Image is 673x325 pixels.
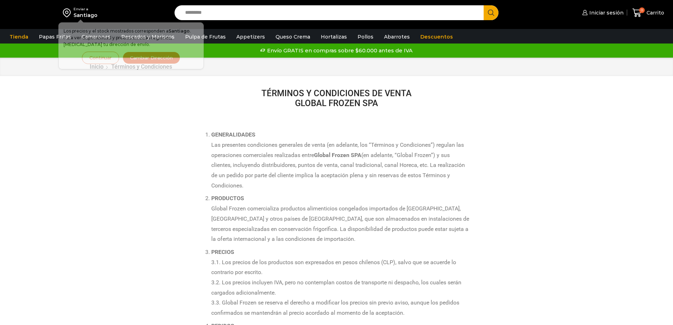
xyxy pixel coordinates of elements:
a: Abarrotes [380,30,413,43]
a: Queso Crema [272,30,314,43]
span: Términos y Condiciones [111,63,172,70]
span: Las presentes condiciones generales de venta (en adelante, los “Términos y Condiciones”) regulan ... [211,141,464,158]
button: Continuar [82,52,119,64]
div: Santiago [73,12,98,19]
span: 3.2. Los precios incluyen IVA, pero no contemplan costos de transporte ni despacho, los cuales se... [211,279,461,296]
b: Global Frozen SPA [314,152,361,158]
a: Hortalizas [317,30,350,43]
span: Carrito [645,9,664,16]
span: (en adelante, “Global Frozen”) y sus clientes, incluyendo distribuidores, puntos de venta, canal ... [211,152,465,189]
strong: Santiago [169,28,190,34]
a: Papas Fritas [35,30,75,43]
span: Iniciar sesión [588,9,624,16]
span: 0 [639,7,645,13]
button: Search button [484,5,498,20]
span: Global Frozen comercializa productos alimenticios congelados importados de [GEOGRAPHIC_DATA], [GE... [211,205,469,242]
span: 3.3. Global Frozen se reserva el derecho a modificar los precios sin previo aviso, aunque los ped... [211,299,459,316]
b: GENERALIDADES [211,131,255,138]
div: Enviar a [73,7,98,12]
a: Descuentos [417,30,456,43]
h2: TÉRMINOS Y CONDICIONES DE VENTA GLOBAL FROZEN SPA [204,88,469,109]
p: Los precios y el stock mostrados corresponden a . Para ver disponibilidad y precios en otras regi... [64,28,199,48]
a: Pollos [354,30,377,43]
button: Cambiar Dirección [123,52,180,64]
a: 0 Carrito [631,5,666,21]
span: 3.1. Los precios de los productos son expresados en pesos chilenos (CLP), salvo que se acuerde lo... [211,259,456,276]
a: Pulpa de Frutas [182,30,229,43]
b: PRECIOS [211,249,234,255]
a: Iniciar sesión [580,6,624,20]
a: Tienda [6,30,32,43]
b: PRODUCTOS [211,195,244,202]
a: Appetizers [233,30,268,43]
img: address-field-icon.svg [63,7,73,19]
